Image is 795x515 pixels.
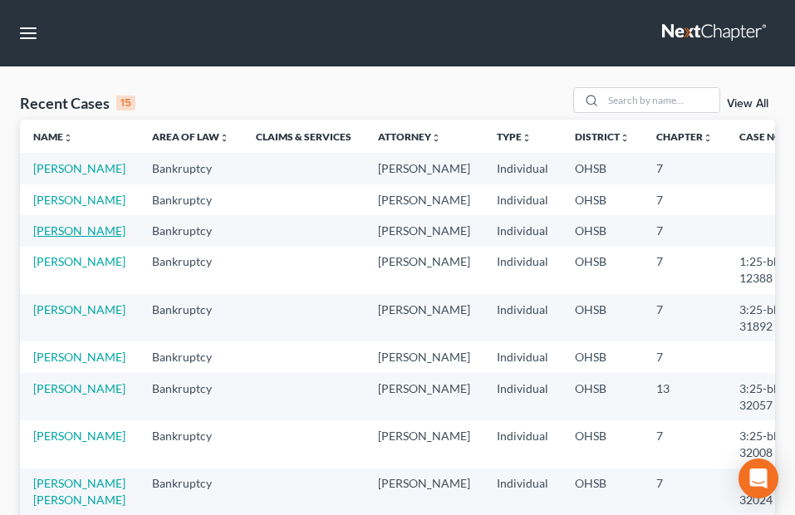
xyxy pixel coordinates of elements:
[643,153,726,184] td: 7
[365,294,483,341] td: [PERSON_NAME]
[643,247,726,294] td: 7
[643,420,726,468] td: 7
[139,153,243,184] td: Bankruptcy
[139,184,243,215] td: Bankruptcy
[562,184,643,215] td: OHSB
[562,341,643,372] td: OHSB
[643,373,726,420] td: 13
[575,130,630,143] a: Districtunfold_more
[727,98,768,110] a: View All
[739,130,793,143] a: Case Nounfold_more
[33,161,125,175] a: [PERSON_NAME]
[562,373,643,420] td: OHSB
[483,420,562,468] td: Individual
[365,341,483,372] td: [PERSON_NAME]
[139,294,243,341] td: Bankruptcy
[33,254,125,268] a: [PERSON_NAME]
[20,93,135,113] div: Recent Cases
[431,133,441,143] i: unfold_more
[562,153,643,184] td: OHSB
[33,193,125,207] a: [PERSON_NAME]
[620,133,630,143] i: unfold_more
[33,302,125,316] a: [PERSON_NAME]
[483,153,562,184] td: Individual
[365,153,483,184] td: [PERSON_NAME]
[643,215,726,246] td: 7
[152,130,229,143] a: Area of Lawunfold_more
[656,130,713,143] a: Chapterunfold_more
[33,476,125,507] a: [PERSON_NAME] [PERSON_NAME]
[497,130,532,143] a: Typeunfold_more
[562,420,643,468] td: OHSB
[483,184,562,215] td: Individual
[378,130,441,143] a: Attorneyunfold_more
[365,373,483,420] td: [PERSON_NAME]
[243,120,365,153] th: Claims & Services
[33,130,73,143] a: Nameunfold_more
[63,133,73,143] i: unfold_more
[483,373,562,420] td: Individual
[139,215,243,246] td: Bankruptcy
[365,215,483,246] td: [PERSON_NAME]
[33,223,125,238] a: [PERSON_NAME]
[562,294,643,341] td: OHSB
[33,350,125,364] a: [PERSON_NAME]
[739,459,778,498] div: Open Intercom Messenger
[643,294,726,341] td: 7
[219,133,229,143] i: unfold_more
[562,215,643,246] td: OHSB
[365,420,483,468] td: [PERSON_NAME]
[483,247,562,294] td: Individual
[703,133,713,143] i: unfold_more
[365,184,483,215] td: [PERSON_NAME]
[483,294,562,341] td: Individual
[643,184,726,215] td: 7
[139,373,243,420] td: Bankruptcy
[139,420,243,468] td: Bankruptcy
[483,341,562,372] td: Individual
[643,341,726,372] td: 7
[139,247,243,294] td: Bankruptcy
[562,247,643,294] td: OHSB
[139,341,243,372] td: Bankruptcy
[365,247,483,294] td: [PERSON_NAME]
[483,215,562,246] td: Individual
[33,381,125,395] a: [PERSON_NAME]
[522,133,532,143] i: unfold_more
[603,88,719,112] input: Search by name...
[33,429,125,443] a: [PERSON_NAME]
[116,96,135,110] div: 15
